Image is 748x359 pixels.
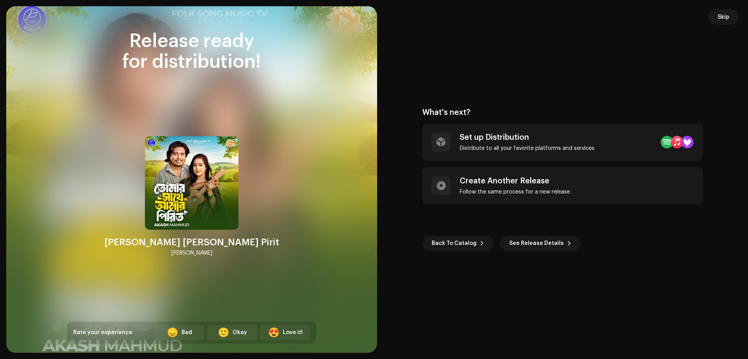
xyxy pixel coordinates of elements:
[718,9,729,25] span: Skip
[104,236,279,248] div: [PERSON_NAME] [PERSON_NAME] Pirit
[460,133,595,142] div: Set up Distribution
[422,123,703,161] re-a-post-create-item: Set up Distribution
[218,328,229,337] div: 🙂
[432,236,476,251] span: Back To Catalog
[233,329,247,337] div: Okay
[422,236,494,251] button: Back To Catalog
[422,108,703,117] div: What's next?
[73,330,132,335] span: Rate your experience
[460,145,595,151] div: Distribute to all your favorite platforms and services
[283,329,303,337] div: Love it!
[268,328,280,337] div: 😍
[145,136,238,230] img: 9a2c2326-f58f-4251-a9cc-c1489b972948
[460,176,570,186] div: Create Another Release
[171,248,212,258] div: [PERSON_NAME]
[167,328,178,337] div: 😞
[67,31,316,72] div: Release ready for distribution!
[422,167,703,204] re-a-post-create-item: Create Another Release
[509,236,564,251] span: See Release Details
[708,9,739,25] button: Skip
[460,189,570,195] div: Follow the same process for a new release
[182,329,192,337] div: Bad
[500,236,581,251] button: See Release Details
